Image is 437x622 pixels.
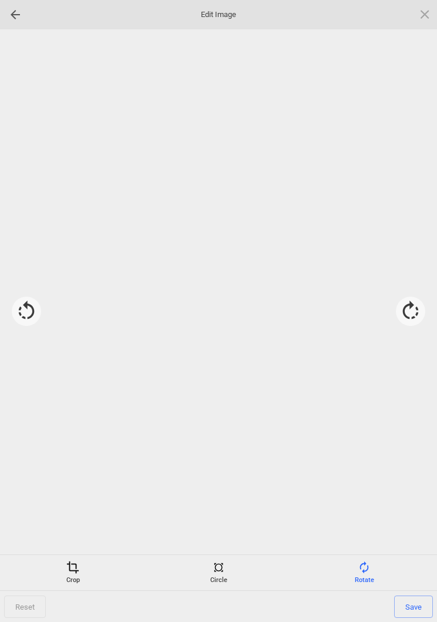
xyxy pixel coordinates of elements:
[396,297,425,326] div: Rotate 90°
[418,8,431,21] span: Click here or hit ESC to close picker
[294,561,434,584] div: Rotate
[160,9,277,20] span: Edit Image
[6,5,25,24] div: Go back
[149,561,288,584] div: Circle
[12,297,41,326] div: Rotate -90°
[394,596,433,618] span: Save
[3,561,143,584] div: Crop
